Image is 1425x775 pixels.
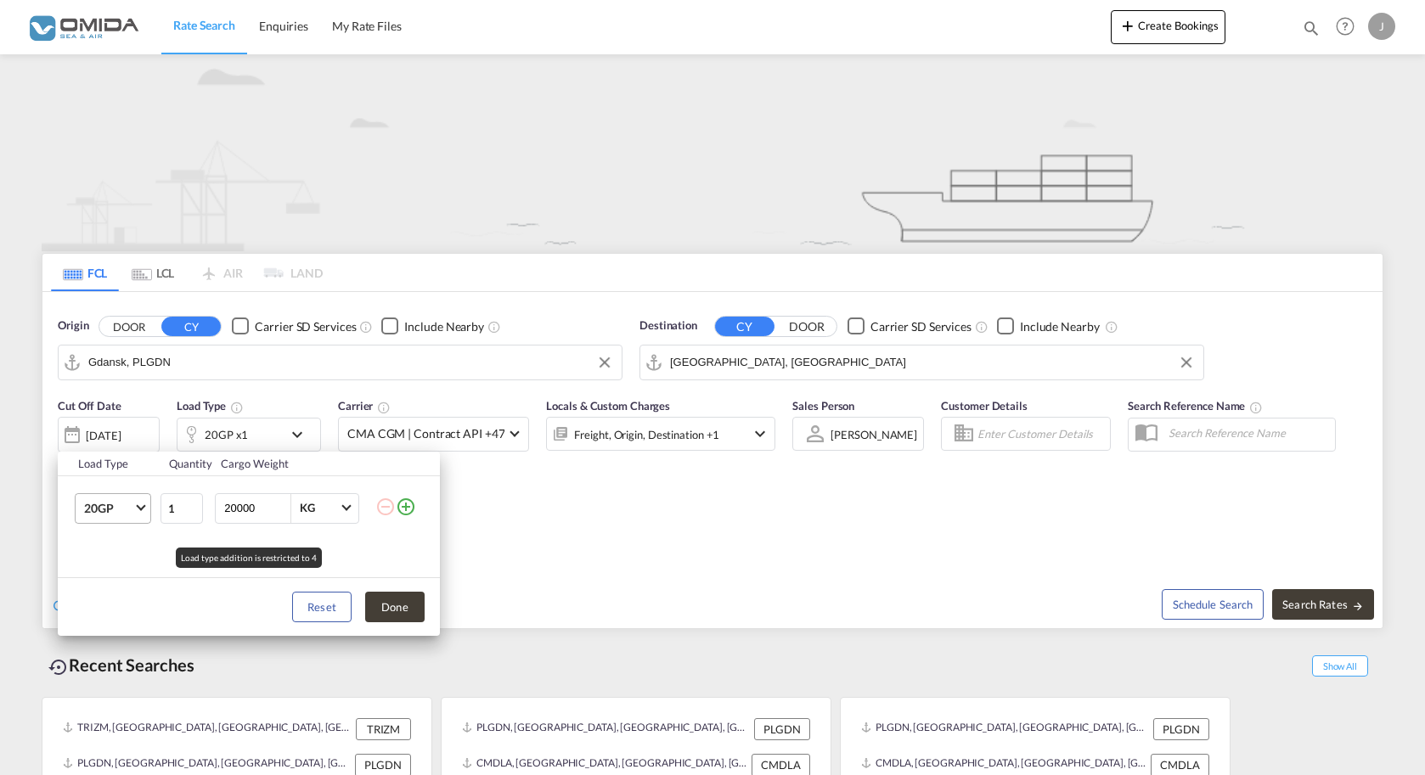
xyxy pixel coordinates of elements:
[365,592,425,622] button: Done
[58,452,159,476] th: Load Type
[221,456,365,471] div: Cargo Weight
[292,592,352,622] button: Reset
[396,497,416,517] md-icon: icon-plus-circle-outline
[176,548,322,568] span: Load type addition is restricted to 4
[161,493,203,524] input: Qty
[300,501,315,514] div: KG
[159,452,211,476] th: Quantity
[222,494,290,523] input: Enter Weight
[75,493,151,524] md-select: Choose: 20GP
[84,500,133,517] span: 20GP
[375,497,396,517] md-icon: icon-minus-circle-outline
